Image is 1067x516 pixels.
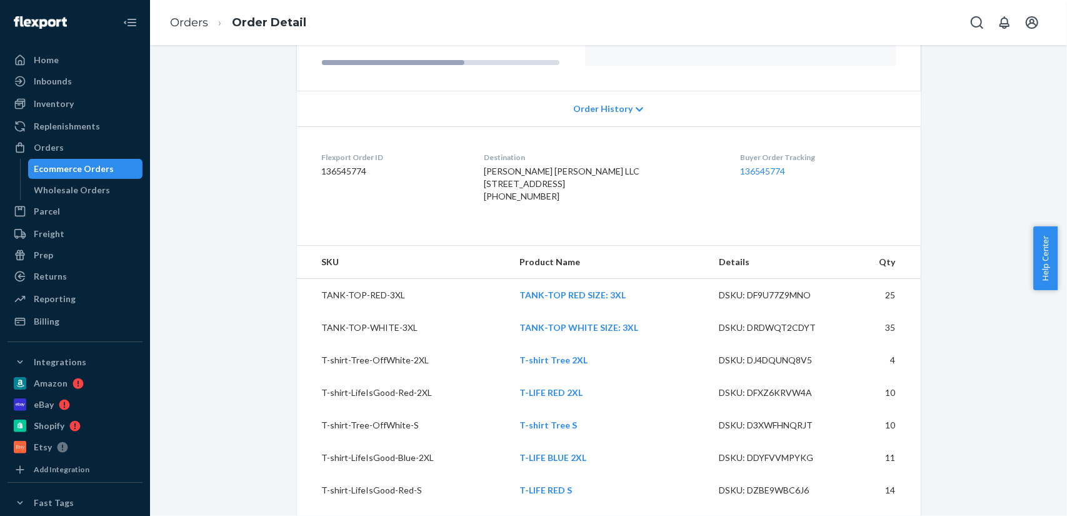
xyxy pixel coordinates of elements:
a: Orders [8,138,143,158]
button: Close Navigation [118,10,143,35]
div: Home [34,54,59,66]
dt: Destination [484,152,720,163]
div: Etsy [34,441,52,453]
td: T-shirt-Tree-OffWhite-2XL [297,344,509,377]
td: 35 [846,311,920,344]
div: Replenishments [34,120,100,133]
button: Fast Tags [8,493,143,513]
dt: Flexport Order ID [322,152,464,163]
td: T-shirt-Tree-OffWhite-S [297,409,509,442]
div: Add Integration [34,464,89,475]
a: T-LIFE RED S [519,485,572,495]
td: 10 [846,377,920,409]
th: Details [709,246,847,279]
td: 4 [846,344,920,377]
div: DSKU: D3XWFHNQRJT [719,419,837,432]
td: T-shirt-LifeIsGood-Red-2XL [297,377,509,409]
th: Qty [846,246,920,279]
div: DSKU: DDYFVVMPYKG [719,452,837,464]
a: Amazon [8,373,143,393]
span: [PERSON_NAME] [PERSON_NAME] LLC [STREET_ADDRESS] [484,166,639,189]
button: Integrations [8,352,143,372]
a: Prep [8,245,143,265]
div: Returns [34,270,67,283]
td: TANK-TOP-WHITE-3XL [297,311,509,344]
a: Home [8,50,143,70]
div: Fast Tags [34,497,74,509]
img: Flexport logo [14,16,67,29]
a: Inbounds [8,71,143,91]
div: eBay [34,398,54,411]
div: Inbounds [34,75,72,88]
div: DSKU: DF9U77Z9MNO [719,289,837,301]
div: Ecommerce Orders [34,163,114,175]
div: Wholesale Orders [34,184,111,196]
a: T-shirt Tree S [519,420,577,430]
div: Amazon [34,377,68,390]
a: eBay [8,395,143,415]
button: Open account menu [1019,10,1044,35]
div: Prep [34,249,53,261]
a: Order Detail [232,16,306,29]
a: Replenishments [8,116,143,136]
div: Reporting [34,293,76,305]
dt: Buyer Order Tracking [740,152,896,163]
a: Returns [8,266,143,286]
a: Parcel [8,201,143,221]
td: T-shirt-LifeIsGood-Red-S [297,474,509,507]
a: Etsy [8,437,143,457]
a: Wholesale Orders [28,180,143,200]
a: T-LIFE RED 2XL [519,387,583,398]
button: Open notifications [992,10,1017,35]
a: Add Integration [8,462,143,477]
div: DSKU: DFXZ6KRVW4A [719,387,837,399]
td: 25 [846,279,920,312]
td: 10 [846,409,920,442]
td: TANK-TOP-RED-3XL [297,279,509,312]
a: Freight [8,224,143,244]
div: Billing [34,315,59,328]
a: Billing [8,311,143,331]
td: 11 [846,442,920,474]
th: Product Name [509,246,709,279]
a: T-LIFE BLUE 2XL [519,452,586,463]
div: Inventory [34,98,74,110]
ol: breadcrumbs [160,4,316,41]
div: Freight [34,228,64,240]
div: Integrations [34,356,86,368]
div: Parcel [34,205,60,218]
a: T-shirt Tree 2XL [519,355,588,365]
a: Ecommerce Orders [28,159,143,179]
a: Inventory [8,94,143,114]
span: Order History [573,103,633,115]
button: Help Center [1033,226,1058,290]
a: 136545774 [740,166,785,176]
a: TANK-TOP WHITE SIZE: 3XL [519,322,638,333]
a: Orders [170,16,208,29]
div: Orders [34,141,64,154]
div: DSKU: DRDWQT2CDYT [719,321,837,334]
td: T-shirt-LifeIsGood-Blue-2XL [297,442,509,474]
a: TANK-TOP RED SIZE: 3XL [519,290,626,300]
th: SKU [297,246,509,279]
div: [PHONE_NUMBER] [484,190,720,203]
td: 14 [846,474,920,507]
dd: 136545774 [322,165,464,178]
div: DSKU: DJ4DQUNQ8V5 [719,354,837,367]
div: Shopify [34,420,64,432]
a: Shopify [8,416,143,436]
button: Open Search Box [964,10,989,35]
div: DSKU: DZBE9WBC6J6 [719,484,837,497]
a: Reporting [8,289,143,309]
